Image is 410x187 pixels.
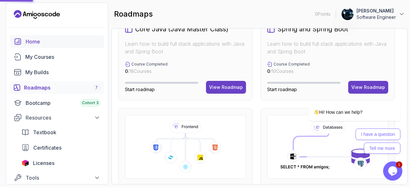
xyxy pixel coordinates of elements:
button: user profile image[PERSON_NAME]Software Engineer [341,8,405,20]
p: Software Engineer [357,14,396,20]
div: My Courses [25,53,100,61]
div: Roadmaps [24,84,100,91]
span: Textbook [33,129,56,136]
p: 0 Points [315,11,331,17]
img: user profile image [341,8,354,20]
button: Tools [10,172,104,183]
span: 0 [267,68,270,74]
p: / 10 Courses [267,68,310,74]
span: Start roadmap [267,87,297,92]
a: certificates [18,141,104,154]
a: home [10,35,104,48]
iframe: chat widget [288,46,404,158]
p: Course Completed [274,62,310,67]
a: roadmaps [10,81,104,94]
a: licenses [18,157,104,169]
a: builds [10,66,104,79]
span: Start roadmap [125,87,155,92]
a: bootcamp [10,97,104,109]
p: / 18 Courses [125,68,168,74]
button: View Roadmap [206,81,246,94]
h2: Spring and Spring Boot [277,25,348,34]
p: Course Completed [131,62,168,67]
span: 0 [125,68,128,74]
button: Resources [10,112,104,123]
span: Certificates [33,144,61,152]
div: View Roadmap [209,84,243,90]
iframe: chat widget [383,161,404,181]
div: Resources [26,114,100,121]
span: 7 [95,85,98,90]
a: textbook [18,126,104,139]
div: Tools [26,174,100,182]
div: Home [26,38,100,45]
div: My Builds [25,68,100,76]
span: Licenses [33,159,54,167]
div: Bootcamp [26,99,100,107]
a: courses [10,51,104,63]
h2: roadmaps [114,9,153,19]
span: Cohort 3 [82,100,99,105]
p: Learn how to build full stack applications with Java and Spring Boot [267,40,388,55]
h2: Core Java (Java Master Class) [135,25,228,34]
a: Landing page [14,9,60,19]
p: Learn how to build full stack applications with Java and Spring Boot [125,40,246,55]
p: [PERSON_NAME] [357,8,396,14]
img: jetbrains icon [21,160,29,166]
